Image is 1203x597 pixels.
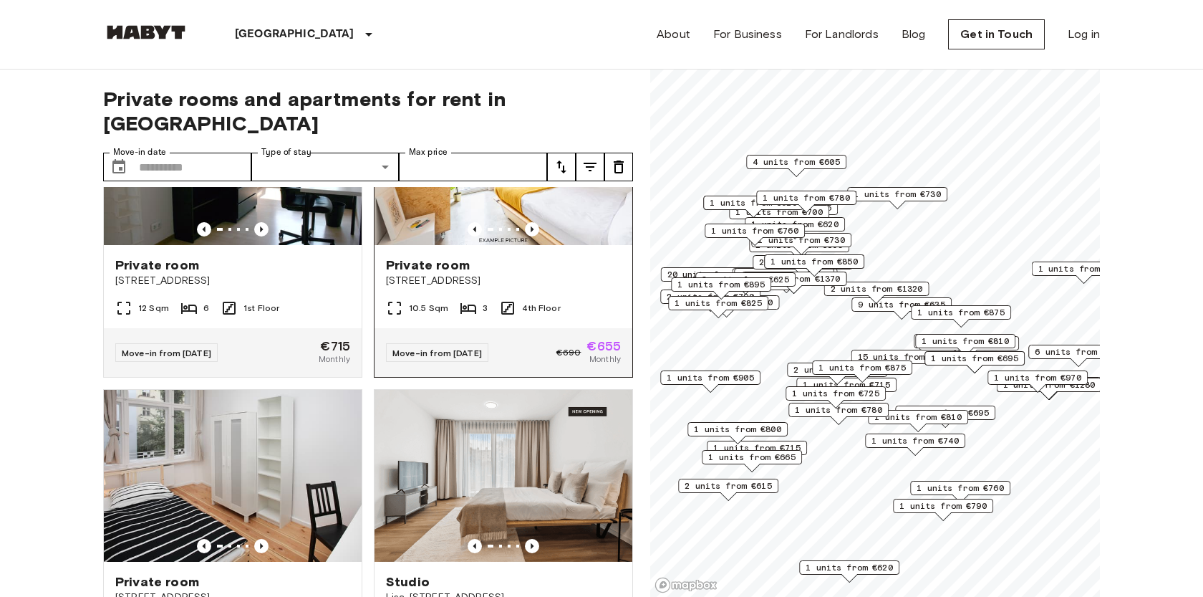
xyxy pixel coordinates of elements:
[522,302,560,315] span: 4th Floor
[795,403,882,416] span: 1 units from €780
[103,87,633,135] span: Private rooms and apartments for rent in [GEOGRAPHIC_DATA]
[243,302,279,315] span: 1st Floor
[675,297,762,310] span: 1 units from €825
[660,290,760,312] div: Map marker
[115,257,199,274] span: Private room
[922,335,1009,348] span: 1 units from €810
[203,302,209,315] span: 6
[753,255,853,277] div: Map marker
[254,539,269,553] button: Previous image
[681,296,773,309] span: 1 units from €1200
[749,238,849,260] div: Map marker
[858,350,950,363] span: 15 units from €720
[787,363,887,385] div: Map marker
[1003,378,1096,391] span: 1 units from €1280
[713,441,801,454] span: 1 units from €715
[668,296,768,318] div: Map marker
[734,268,834,290] div: Map marker
[803,378,890,391] span: 1 units from €715
[851,350,957,372] div: Map marker
[409,302,448,315] span: 10.5 Sqm
[667,371,754,384] span: 1 units from €905
[320,340,350,353] span: €715
[902,26,926,43] a: Blog
[847,187,947,209] div: Map marker
[113,146,166,158] label: Move-in date
[675,295,780,317] div: Map marker
[792,387,879,400] span: 1 units from €725
[1038,262,1131,275] span: 1 units from €1100
[806,561,893,574] span: 1 units from €620
[556,346,581,359] span: €690
[812,360,912,383] div: Map marker
[915,334,1015,356] div: Map marker
[788,403,889,425] div: Map marker
[710,196,797,209] span: 1 units from €620
[694,423,781,436] span: 1 units from €800
[865,434,965,456] div: Map marker
[818,361,906,374] span: 1 units from €875
[799,560,899,583] div: Map marker
[705,224,805,246] div: Map marker
[948,19,1045,49] a: Get in Touch
[917,306,1005,319] span: 1 units from €875
[824,282,929,304] div: Map marker
[858,298,945,311] span: 9 units from €635
[713,26,782,43] a: For Business
[386,274,621,288] span: [STREET_ADDRESS]
[746,155,846,177] div: Map marker
[671,277,771,300] div: Map marker
[742,272,847,294] div: Map marker
[103,25,189,39] img: Habyt
[122,348,211,358] span: Move-in from [DATE]
[831,282,923,295] span: 2 units from €1320
[868,410,968,432] div: Map marker
[386,573,430,591] span: Studio
[604,153,633,181] button: tune
[319,353,350,366] span: Monthly
[748,272,841,285] span: 1 units from €1370
[1032,262,1137,284] div: Map marker
[702,450,802,472] div: Map marker
[657,26,690,43] a: About
[871,434,959,447] span: 1 units from €740
[793,363,881,376] span: 2 units from €865
[392,348,482,358] span: Move-in from [DATE]
[105,153,133,181] button: Choose date
[409,146,448,158] label: Max price
[661,267,766,290] div: Map marker
[740,269,828,282] span: 3 units from €655
[104,390,362,562] img: Marketing picture of unit DE-01-232-03M
[375,390,632,562] img: Marketing picture of unit DE-01-491-304-001
[235,26,354,43] p: [GEOGRAPHIC_DATA]
[759,256,846,269] span: 2 units from €655
[468,539,482,553] button: Previous image
[893,499,993,521] div: Map marker
[851,297,952,320] div: Map marker
[931,352,1018,365] span: 1 units from €695
[711,224,798,237] span: 1 units from €760
[899,500,987,512] span: 1 units from €790
[987,371,1088,393] div: Map marker
[751,218,839,231] span: 1 units from €620
[695,272,796,295] div: Map marker
[874,411,962,424] span: 1 units from €810
[805,26,879,43] a: For Landlords
[483,302,488,315] span: 3
[763,191,850,204] span: 1 units from €780
[753,156,840,168] span: 4 units from €605
[703,196,803,218] div: Map marker
[654,577,718,593] a: Mapbox logo
[197,222,211,237] button: Previous image
[667,268,760,281] span: 20 units from €655
[1068,26,1100,43] a: Log in
[115,573,199,591] span: Private room
[708,451,796,464] span: 1 units from €665
[758,234,845,247] span: 1 units from €730
[261,146,311,158] label: Type of stay
[745,217,845,239] div: Map marker
[770,255,858,268] span: 1 units from €850
[917,482,1004,495] span: 1 units from €760
[667,290,754,303] span: 2 units from €790
[764,254,864,277] div: Map marker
